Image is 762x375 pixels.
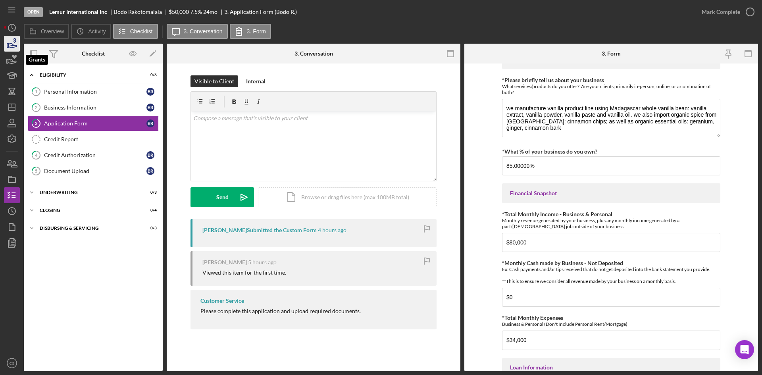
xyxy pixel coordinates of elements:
[40,73,137,77] div: Eligibility
[28,84,159,100] a: 1Personal InformationBR
[510,364,712,371] div: Loan Information
[142,73,157,77] div: 0 / 6
[294,50,333,57] div: 3. Conversation
[44,120,146,127] div: Application Form
[114,9,169,15] div: Bodo Rakotomalala
[28,147,159,163] a: 4Credit AuthorizationBR
[113,24,158,39] button: Checklist
[202,269,286,276] div: Viewed this item for the first time.
[82,50,105,57] div: Checklist
[167,24,228,39] button: 3. Conversation
[35,105,37,110] tspan: 2
[40,190,137,195] div: Underwriting
[44,136,158,142] div: Credit Report
[146,151,154,159] div: B R
[4,355,20,371] button: CS
[24,7,43,17] div: Open
[44,152,146,158] div: Credit Authorization
[40,226,137,231] div: Disbursing & Servicing
[88,28,106,35] label: Activity
[502,77,604,83] label: *Please briefly tell us about your business
[224,9,297,15] div: 3. Application Form (Bodo R.)
[230,24,271,39] button: 3. Form
[146,167,154,175] div: B R
[142,208,157,213] div: 0 / 4
[248,259,277,265] time: 2025-10-01 19:17
[702,4,740,20] div: Mark Complete
[502,260,623,266] label: *Monthly Cash made by Business - Not Deposited
[502,99,720,137] textarea: we manufacture vanilla product line using Madagascar whole vanilla bean: vanilla extract, vanilla...
[49,9,107,15] b: Lemur International Inc
[35,152,38,158] tspan: 4
[190,75,238,87] button: Visible to Client
[318,227,346,233] time: 2025-10-01 19:25
[247,28,266,35] label: 3. Form
[190,9,202,15] div: 7.5 %
[142,190,157,195] div: 0 / 3
[200,298,244,304] div: Customer Service
[502,217,720,229] div: Monthly revenue generated by your business, plus any monthly income generated by a part/[DEMOGRAP...
[71,24,111,39] button: Activity
[44,168,146,174] div: Document Upload
[28,115,159,131] a: 3Application FormBR
[502,266,720,284] div: Ex: Cash payments and/or tips received that do not get deposited into the bank statement you prov...
[502,314,563,321] label: *Total Monthly Expenses
[142,226,157,231] div: 0 / 3
[200,308,361,314] div: Please complete this application and upload required documents.
[35,168,37,173] tspan: 5
[44,88,146,95] div: Personal Information
[242,75,269,87] button: Internal
[246,75,266,87] div: Internal
[28,100,159,115] a: 2Business InformationBR
[28,131,159,147] a: Credit Report
[9,361,14,365] text: CS
[146,104,154,112] div: B R
[130,28,153,35] label: Checklist
[35,121,37,126] tspan: 3
[735,340,754,359] div: Open Intercom Messenger
[146,119,154,127] div: B R
[694,4,758,20] button: Mark Complete
[502,211,612,217] label: *Total Monthly Income - Business & Personal
[146,88,154,96] div: B R
[41,28,64,35] label: Overview
[24,24,69,39] button: Overview
[203,9,217,15] div: 24 mo
[202,227,317,233] div: [PERSON_NAME] Submitted the Custom Form
[216,187,229,207] div: Send
[502,83,720,95] div: What services/products do you offer? Are your clients primarily in-person, online, or a combnatio...
[202,259,247,265] div: [PERSON_NAME]
[194,75,234,87] div: Visible to Client
[28,163,159,179] a: 5Document UploadBR
[190,187,254,207] button: Send
[602,50,621,57] div: 3. Form
[40,208,137,213] div: Closing
[510,190,712,196] div: Financial Snapshot
[184,28,223,35] label: 3. Conversation
[502,148,597,155] label: *What % of your business do you own?
[169,8,189,15] span: $50,000
[44,104,146,111] div: Business Information
[502,321,720,327] div: Business & Personal (Don't Include Personal Rent/Mortgage)
[35,89,37,94] tspan: 1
